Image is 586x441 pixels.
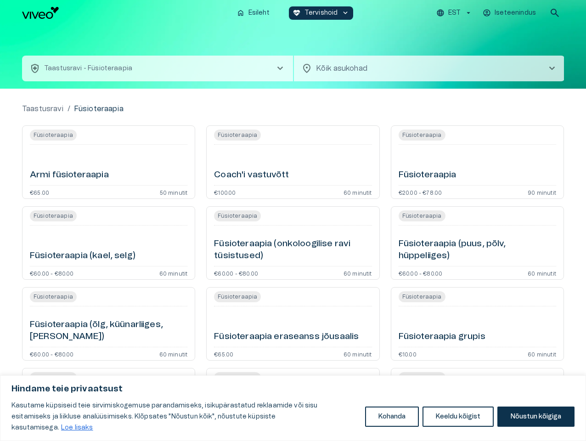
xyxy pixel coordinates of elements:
h6: Armi füsioteraapia [30,169,109,181]
button: ecg_heartTervishoidkeyboard_arrow_down [289,6,354,20]
p: Kasutame küpsiseid teie sirvimiskogemuse parandamiseks, isikupärastatud reklaamide või sisu esita... [11,400,358,433]
p: €100.00 [214,189,236,195]
h6: Füsioteraapia (kael, selg) [30,250,135,262]
button: Kohanda [365,407,419,427]
p: Hindame teie privaatsust [11,384,575,395]
p: €10.00 [399,351,417,356]
span: Füsioteraapia [399,372,445,383]
button: Keeldu kõigist [423,407,494,427]
p: Taastusravi - Füsioteraapia [44,64,132,73]
span: Füsioteraapia [30,210,77,221]
button: EST [435,6,474,20]
p: €60.00 - €80.00 [30,351,74,356]
span: chevron_right [275,63,286,74]
p: 60 minutit [344,189,372,195]
button: open search modal [546,4,564,22]
button: homeEsileht [233,6,274,20]
p: 60 minutit [344,351,372,356]
button: Nõustun kõigiga [497,407,575,427]
button: Iseteenindus [481,6,538,20]
span: Help [47,7,61,15]
p: 60 minutit [528,351,556,356]
span: Füsioteraapia [214,210,261,221]
a: Open service booking details [22,206,195,280]
img: Viveo logo [22,7,59,19]
a: Taastusravi [22,103,64,114]
span: search [549,7,560,18]
p: €60.00 - €80.00 [214,270,258,276]
p: Esileht [248,8,270,18]
p: €65.00 [214,351,233,356]
p: 60 minutit [344,270,372,276]
span: Füsioteraapia [399,210,445,221]
span: Füsioteraapia [30,291,77,302]
h6: Füsioteraapia (puus, põlv, hüppeliiges) [399,238,556,262]
a: Open service booking details [22,287,195,361]
span: health_and_safety [29,63,40,74]
h6: Füsioteraapia (õlg, küünarliiges, [PERSON_NAME]) [30,319,187,343]
p: EST [448,8,461,18]
p: Tervishoid [304,8,338,18]
a: Open service booking details [206,125,379,199]
h6: Coach'i vastuvõtt [214,169,289,181]
p: 60 minutit [528,270,556,276]
a: Open service booking details [206,287,379,361]
p: 60 minutit [159,351,188,356]
a: Open service booking details [391,206,564,280]
span: Füsioteraapia [214,372,261,383]
a: Navigate to homepage [22,7,229,19]
p: 60 minutit [159,270,188,276]
span: Füsioteraapia [214,130,261,141]
span: Füsioteraapia [30,372,77,383]
span: Füsioteraapia [399,130,445,141]
p: Iseteenindus [495,8,536,18]
h6: Füsioteraapia (onkoloogilise ravi tüsistused) [214,238,372,262]
h6: Füsioteraapia eraseanss jõusaalis [214,331,359,343]
button: health_and_safetyTaastusravi - Füsioteraapiachevron_right [22,56,293,81]
span: Füsioteraapia [214,291,261,302]
h6: Füsioteraapia [399,169,456,181]
span: location_on [301,63,312,74]
p: Kõik asukohad [316,63,532,74]
span: ecg_heart [293,9,301,17]
p: / [68,103,70,114]
span: chevron_right [547,63,558,74]
span: home [237,9,245,17]
p: 90 minutit [528,189,556,195]
a: Open service booking details [206,206,379,280]
span: Füsioteraapia [399,291,445,302]
p: €60.00 - €80.00 [30,270,74,276]
p: €20.00 - €78.00 [399,189,442,195]
span: Füsioteraapia [30,130,77,141]
p: 50 minutit [160,189,188,195]
a: Loe lisaks [61,424,94,431]
a: Open service booking details [391,287,564,361]
p: Füsioteraapia [74,103,124,114]
p: €60.00 - €80.00 [399,270,443,276]
span: keyboard_arrow_down [341,9,349,17]
a: Open service booking details [22,125,195,199]
p: €65.00 [30,189,49,195]
h6: Füsioteraapia grupis [399,331,485,343]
